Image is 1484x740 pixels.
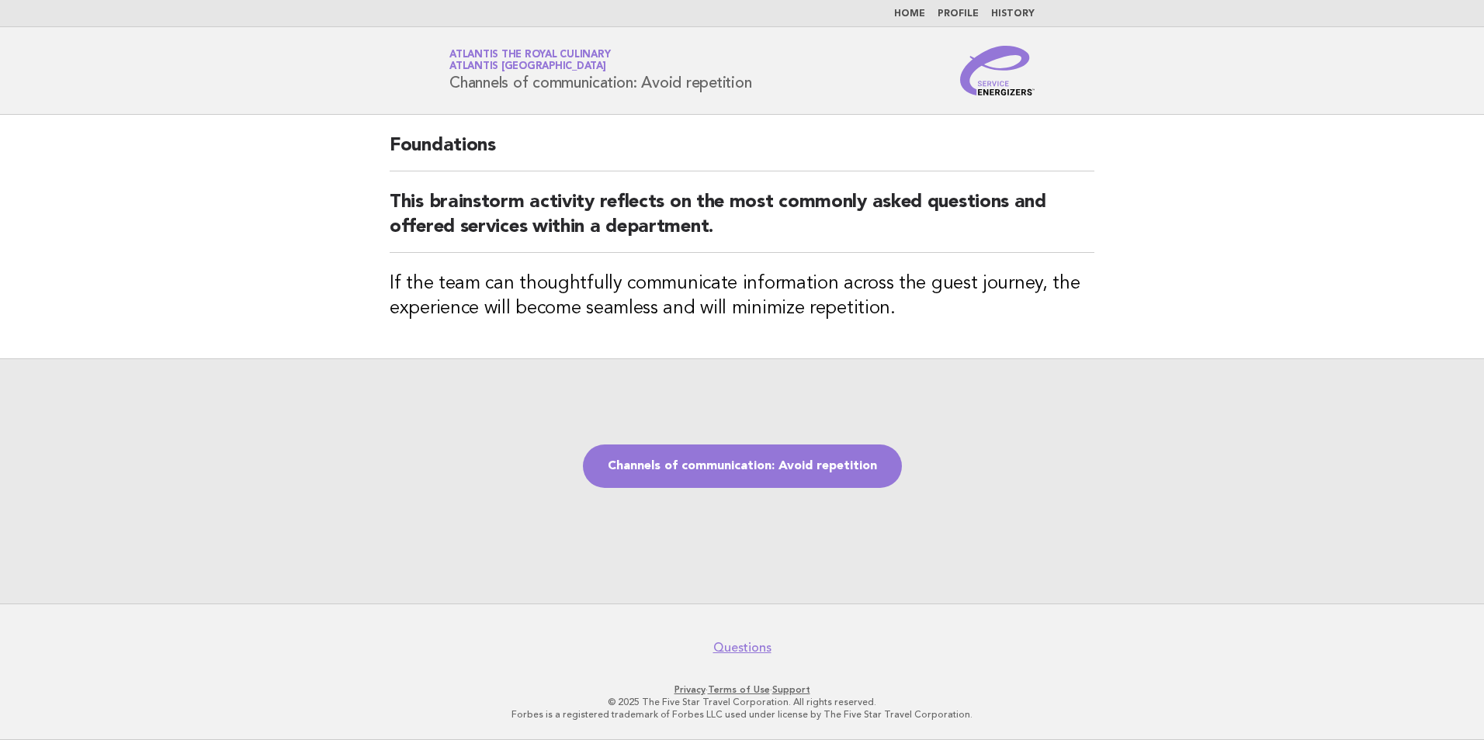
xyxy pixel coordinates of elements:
a: Home [894,9,925,19]
span: Atlantis [GEOGRAPHIC_DATA] [449,62,606,72]
h3: If the team can thoughtfully communicate information across the guest journey, the experience wil... [390,271,1094,321]
h1: Channels of communication: Avoid repetition [449,50,751,91]
p: · · [267,683,1217,696]
a: History [991,9,1035,19]
img: Service Energizers [960,46,1035,95]
a: Profile [938,9,979,19]
h2: Foundations [390,133,1094,171]
a: Atlantis the Royal CulinaryAtlantis [GEOGRAPHIC_DATA] [449,50,610,71]
a: Support [772,684,810,695]
a: Terms of Use [708,684,770,695]
p: © 2025 The Five Star Travel Corporation. All rights reserved. [267,696,1217,708]
h2: This brainstorm activity reflects on the most commonly asked questions and offered services withi... [390,190,1094,253]
a: Channels of communication: Avoid repetition [583,444,902,488]
p: Forbes is a registered trademark of Forbes LLC used under license by The Five Star Travel Corpora... [267,708,1217,721]
a: Questions [713,640,771,655]
a: Privacy [674,684,706,695]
